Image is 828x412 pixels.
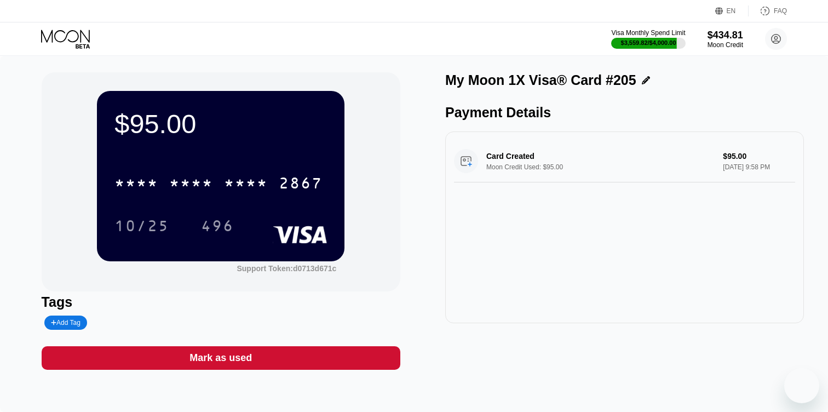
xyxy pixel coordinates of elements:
[774,7,787,15] div: FAQ
[114,108,327,139] div: $95.00
[708,30,743,41] div: $434.81
[201,219,234,236] div: 496
[715,5,749,16] div: EN
[621,39,676,46] div: $3,559.82 / $4,000.00
[445,72,636,88] div: My Moon 1X Visa® Card #205
[114,219,169,236] div: 10/25
[708,41,743,49] div: Moon Credit
[445,105,804,121] div: Payment Details
[611,29,685,49] div: Visa Monthly Spend Limit$3,559.82/$4,000.00
[749,5,787,16] div: FAQ
[193,212,242,239] div: 496
[279,176,323,193] div: 2867
[189,352,252,364] div: Mark as used
[106,212,177,239] div: 10/25
[611,29,685,37] div: Visa Monthly Spend Limit
[237,264,336,273] div: Support Token:d0713d671c
[42,294,400,310] div: Tags
[727,7,736,15] div: EN
[784,368,819,403] iframe: Кнопка, открывающая окно обмена сообщениями; идет разговор
[237,264,336,273] div: Support Token: d0713d671c
[42,346,400,370] div: Mark as used
[708,30,743,49] div: $434.81Moon Credit
[44,316,87,330] div: Add Tag
[51,319,81,327] div: Add Tag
